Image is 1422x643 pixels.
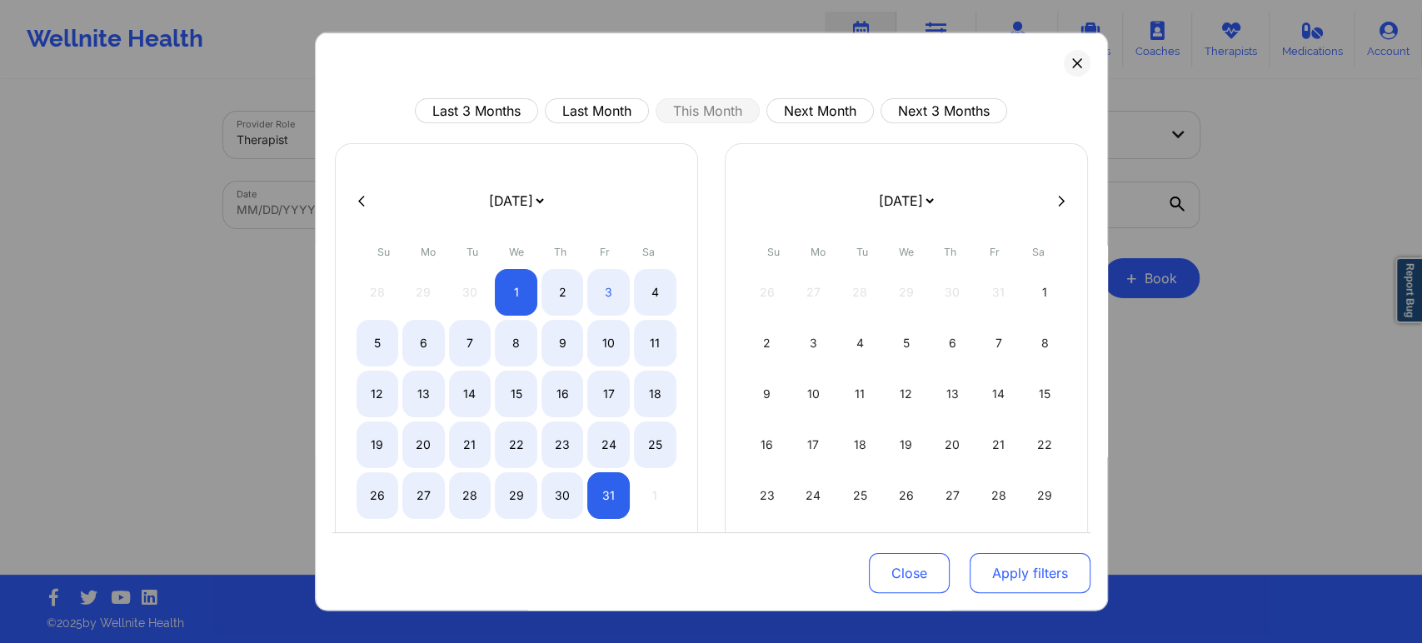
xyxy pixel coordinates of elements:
[1024,421,1066,468] div: Sat Nov 22 2025
[977,472,1020,519] div: Fri Nov 28 2025
[746,523,789,570] div: Sun Nov 30 2025
[839,371,881,417] div: Tue Nov 11 2025
[977,320,1020,366] div: Fri Nov 07 2025
[1024,472,1066,519] div: Sat Nov 29 2025
[402,421,445,468] div: Mon Oct 20 2025
[811,246,826,258] abbr: Monday
[357,472,399,519] div: Sun Oct 26 2025
[554,246,566,258] abbr: Thursday
[977,371,1020,417] div: Fri Nov 14 2025
[970,553,1090,593] button: Apply filters
[541,269,584,316] div: Thu Oct 02 2025
[885,320,927,366] div: Wed Nov 05 2025
[746,371,789,417] div: Sun Nov 09 2025
[541,421,584,468] div: Thu Oct 23 2025
[634,320,676,366] div: Sat Oct 11 2025
[792,371,835,417] div: Mon Nov 10 2025
[839,320,881,366] div: Tue Nov 04 2025
[357,320,399,366] div: Sun Oct 05 2025
[792,320,835,366] div: Mon Nov 03 2025
[545,98,649,123] button: Last Month
[642,246,655,258] abbr: Saturday
[449,371,491,417] div: Tue Oct 14 2025
[357,371,399,417] div: Sun Oct 12 2025
[377,246,390,258] abbr: Sunday
[449,320,491,366] div: Tue Oct 07 2025
[449,472,491,519] div: Tue Oct 28 2025
[402,472,445,519] div: Mon Oct 27 2025
[944,246,956,258] abbr: Thursday
[402,320,445,366] div: Mon Oct 06 2025
[541,320,584,366] div: Thu Oct 09 2025
[990,246,1000,258] abbr: Friday
[1024,269,1066,316] div: Sat Nov 01 2025
[495,320,537,366] div: Wed Oct 08 2025
[931,371,974,417] div: Thu Nov 13 2025
[839,472,881,519] div: Tue Nov 25 2025
[587,371,630,417] div: Fri Oct 17 2025
[541,371,584,417] div: Thu Oct 16 2025
[869,553,950,593] button: Close
[977,421,1020,468] div: Fri Nov 21 2025
[1032,246,1045,258] abbr: Saturday
[656,98,760,123] button: This Month
[415,98,538,123] button: Last 3 Months
[634,421,676,468] div: Sat Oct 25 2025
[931,472,974,519] div: Thu Nov 27 2025
[495,472,537,519] div: Wed Oct 29 2025
[600,246,610,258] abbr: Friday
[766,98,874,123] button: Next Month
[792,421,835,468] div: Mon Nov 17 2025
[357,421,399,468] div: Sun Oct 19 2025
[634,269,676,316] div: Sat Oct 04 2025
[541,472,584,519] div: Thu Oct 30 2025
[449,421,491,468] div: Tue Oct 21 2025
[885,472,927,519] div: Wed Nov 26 2025
[587,320,630,366] div: Fri Oct 10 2025
[587,269,630,316] div: Fri Oct 03 2025
[746,421,789,468] div: Sun Nov 16 2025
[421,246,436,258] abbr: Monday
[881,98,1007,123] button: Next 3 Months
[587,472,630,519] div: Fri Oct 31 2025
[931,320,974,366] div: Thu Nov 06 2025
[495,421,537,468] div: Wed Oct 22 2025
[899,246,914,258] abbr: Wednesday
[856,246,868,258] abbr: Tuesday
[467,246,478,258] abbr: Tuesday
[746,472,789,519] div: Sun Nov 23 2025
[495,371,537,417] div: Wed Oct 15 2025
[792,472,835,519] div: Mon Nov 24 2025
[931,421,974,468] div: Thu Nov 20 2025
[509,246,524,258] abbr: Wednesday
[885,371,927,417] div: Wed Nov 12 2025
[634,371,676,417] div: Sat Oct 18 2025
[767,246,780,258] abbr: Sunday
[839,421,881,468] div: Tue Nov 18 2025
[587,421,630,468] div: Fri Oct 24 2025
[885,421,927,468] div: Wed Nov 19 2025
[402,371,445,417] div: Mon Oct 13 2025
[746,320,789,366] div: Sun Nov 02 2025
[1024,320,1066,366] div: Sat Nov 08 2025
[495,269,537,316] div: Wed Oct 01 2025
[1024,371,1066,417] div: Sat Nov 15 2025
